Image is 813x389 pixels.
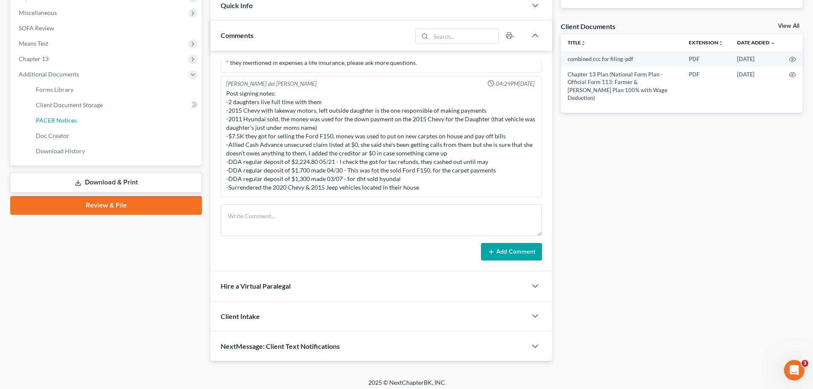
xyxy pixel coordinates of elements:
[770,41,775,46] i: expand_more
[568,39,586,46] a: Titleunfold_more
[561,67,682,106] td: Chapter 13 Plan (National Form Plan - Official Form 113: Farmer & [PERSON_NAME] Plan 100% with Wa...
[19,24,54,32] span: SOFA Review
[496,80,535,88] span: 04:29PM[DATE]
[778,23,799,29] a: View All
[29,143,202,159] a: Download History
[689,39,723,46] a: Extensionunfold_more
[682,67,730,106] td: PDF
[481,243,542,261] button: Add Comment
[19,70,79,78] span: Additional Documents
[221,282,291,290] span: Hire a Virtual Paralegal
[10,196,202,215] a: Review & File
[19,40,48,47] span: Means Test
[36,117,77,124] span: PACER Notices
[730,67,782,106] td: [DATE]
[737,39,775,46] a: Date Added expand_more
[801,360,808,367] span: 3
[431,29,499,44] input: Search...
[36,132,69,139] span: Doc Creator
[221,342,340,350] span: NextMessage: Client Text Notifications
[29,113,202,128] a: PACER Notices
[29,82,202,97] a: Forms Library
[221,31,254,39] span: Comments
[29,128,202,143] a: Doc Creator
[36,101,103,108] span: Client Document Storage
[10,173,202,193] a: Download & Print
[718,41,723,46] i: unfold_more
[19,55,49,62] span: Chapter 13
[730,51,782,67] td: [DATE]
[682,51,730,67] td: PDF
[226,89,536,192] div: Post signing notes: -2 daughters live full time with them -2015 Chevy with lakeway motors, left o...
[226,80,317,88] div: [PERSON_NAME] del [PERSON_NAME]
[36,86,73,93] span: Forms Library
[29,97,202,113] a: Client Document Storage
[221,1,253,9] span: Quick Info
[36,147,85,155] span: Download History
[581,41,586,46] i: unfold_more
[561,22,615,31] div: Client Documents
[221,312,260,320] span: Client Intake
[561,51,682,67] td: combined ccc for filing-pdf
[784,360,804,380] iframe: Intercom live chat
[19,9,57,16] span: Miscellaneous
[12,20,202,36] a: SOFA Review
